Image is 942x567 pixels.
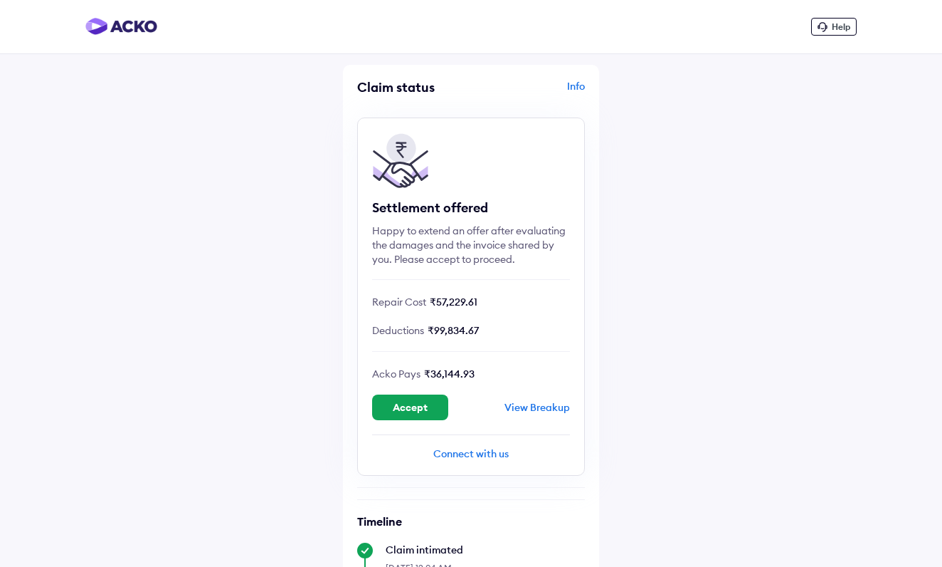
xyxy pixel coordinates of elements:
[357,514,585,529] h6: Timeline
[832,21,850,32] span: Help
[372,199,570,217] div: Settlement offered
[430,296,477,308] span: ₹57,229.61
[372,324,424,337] span: Deductions
[357,79,467,95] div: Claim status
[504,401,570,414] div: View Breakup
[85,18,157,35] img: horizontal-gradient.png
[372,447,570,461] div: Connect with us
[424,368,475,380] span: ₹36,144.93
[372,296,426,308] span: Repair Cost
[372,395,448,420] button: Accept
[372,224,570,266] div: Happy to extend an offer after evaluating the damages and the invoice shared by you. Please accep...
[475,79,585,106] div: Info
[386,543,585,557] div: Claim intimated
[428,324,479,337] span: ₹99,834.67
[372,368,420,380] span: Acko Pays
